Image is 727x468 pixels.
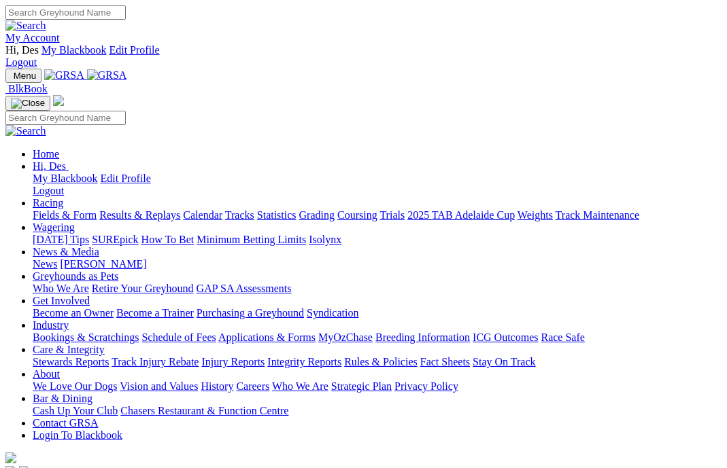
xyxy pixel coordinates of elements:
a: Strategic Plan [331,380,392,392]
div: Wagering [33,234,722,246]
a: Who We Are [272,380,328,392]
a: Integrity Reports [267,356,341,367]
a: Care & Integrity [33,344,105,355]
a: BlkBook [5,83,48,94]
a: Retire Your Greyhound [92,283,194,294]
span: Hi, Des [33,160,66,172]
a: Schedule of Fees [141,331,216,343]
a: Get Involved [33,295,90,306]
a: Trials [379,209,405,221]
a: Weights [518,209,553,221]
a: Contact GRSA [33,417,98,429]
img: Close [11,98,45,109]
img: Search [5,125,46,137]
a: Track Maintenance [556,209,639,221]
a: 2025 TAB Adelaide Cup [407,209,515,221]
a: My Account [5,32,60,43]
a: Login To Blackbook [33,429,122,441]
div: Bar & Dining [33,405,722,417]
a: Statistics [257,209,297,221]
a: Syndication [307,307,358,319]
a: My Blackbook [41,44,107,56]
button: Toggle navigation [5,96,50,111]
a: About [33,368,60,380]
a: Track Injury Rebate [112,356,199,367]
a: Calendar [183,209,222,221]
span: Hi, Des [5,44,39,56]
a: Fields & Form [33,209,97,221]
a: Bar & Dining [33,393,92,404]
a: Minimum Betting Limits [197,234,306,245]
a: Industry [33,319,69,331]
a: Coursing [337,209,377,221]
img: GRSA [87,69,127,82]
a: Who We Are [33,283,89,294]
div: Racing [33,209,722,221]
a: Tracks [225,209,254,221]
a: Become an Owner [33,307,114,319]
a: Chasers Restaurant & Function Centre [120,405,288,416]
a: News & Media [33,246,99,257]
img: Search [5,20,46,32]
div: Industry [33,331,722,344]
a: Edit Profile [101,173,151,184]
a: Rules & Policies [344,356,418,367]
img: GRSA [44,69,84,82]
a: Results & Replays [99,209,180,221]
a: Grading [299,209,335,221]
a: [DATE] Tips [33,234,89,245]
a: We Love Our Dogs [33,380,117,392]
a: Stewards Reports [33,356,109,367]
div: My Account [5,44,722,69]
a: Hi, Des [33,160,69,172]
a: Fact Sheets [420,356,470,367]
a: Purchasing a Greyhound [197,307,304,319]
span: BlkBook [8,83,48,94]
a: [PERSON_NAME] [60,258,146,270]
a: Applications & Forms [218,331,316,343]
a: Privacy Policy [394,380,458,392]
a: Careers [236,380,269,392]
div: Greyhounds as Pets [33,283,722,295]
a: History [201,380,233,392]
a: Race Safe [541,331,584,343]
a: MyOzChase [318,331,373,343]
div: About [33,380,722,393]
a: GAP SA Assessments [197,283,292,294]
img: logo-grsa-white.png [53,95,64,106]
div: Hi, Des [33,173,722,197]
a: Injury Reports [201,356,265,367]
a: Cash Up Your Club [33,405,118,416]
span: Menu [14,71,36,81]
a: Home [33,148,59,160]
a: Greyhounds as Pets [33,270,118,282]
a: Logout [33,185,64,196]
input: Search [5,5,126,20]
a: Edit Profile [109,44,159,56]
a: News [33,258,57,270]
a: Stay On Track [473,356,535,367]
button: Toggle navigation [5,69,41,83]
a: ICG Outcomes [473,331,538,343]
div: Care & Integrity [33,356,722,368]
a: How To Bet [141,234,195,245]
input: Search [5,111,126,125]
div: Get Involved [33,307,722,319]
div: News & Media [33,258,722,270]
a: Bookings & Scratchings [33,331,139,343]
a: Wagering [33,221,75,233]
a: Racing [33,197,63,209]
a: Become a Trainer [116,307,194,319]
img: logo-grsa-white.png [5,452,16,463]
a: SUREpick [92,234,138,245]
a: Logout [5,56,37,68]
a: Isolynx [309,234,341,245]
a: My Blackbook [33,173,98,184]
a: Vision and Values [120,380,198,392]
a: Breeding Information [375,331,470,343]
